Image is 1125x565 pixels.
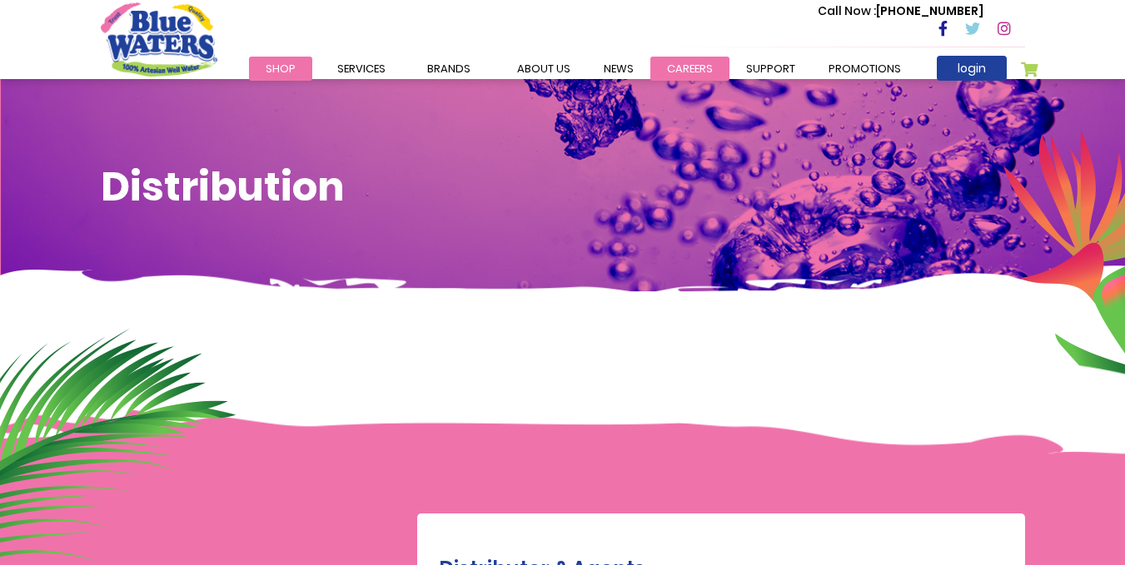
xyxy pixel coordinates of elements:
[818,2,876,19] span: Call Now :
[427,61,470,77] span: Brands
[937,56,1007,81] a: login
[337,61,386,77] span: Services
[812,57,918,81] a: Promotions
[650,57,729,81] a: careers
[500,57,587,81] a: about us
[101,163,1025,211] h1: Distribution
[266,61,296,77] span: Shop
[818,2,983,20] p: [PHONE_NUMBER]
[101,2,217,76] a: store logo
[587,57,650,81] a: News
[729,57,812,81] a: support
